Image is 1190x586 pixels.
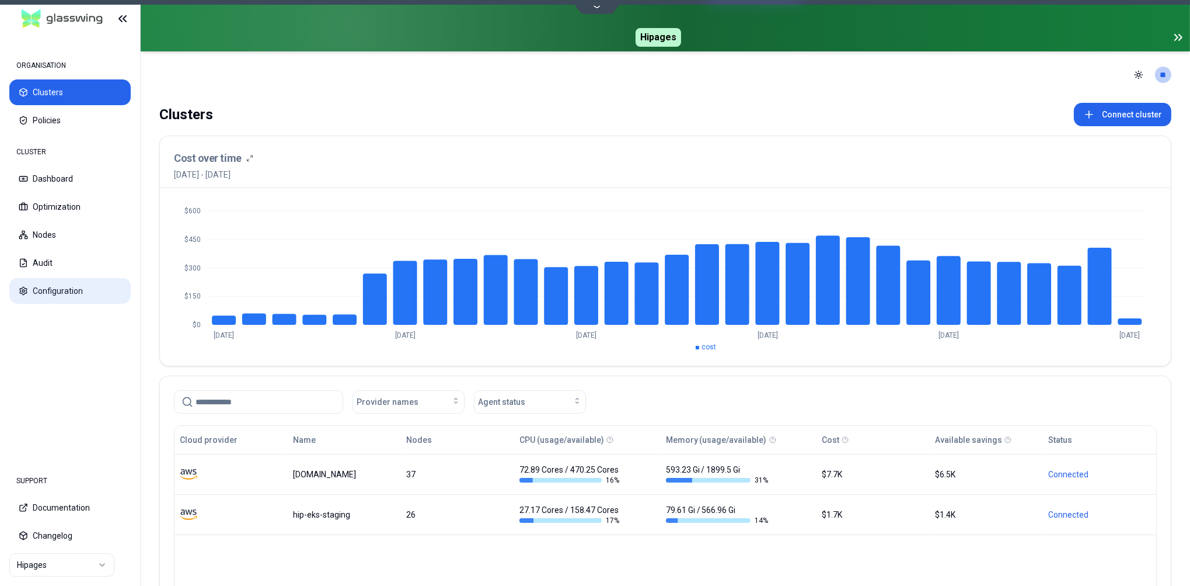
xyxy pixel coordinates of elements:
[519,464,622,485] div: 72.89 Cores / 470.25 Cores
[184,235,201,244] tspan: $450
[666,504,769,525] div: 79.61 Gi / 566.96 Gi
[478,396,525,408] span: Agent status
[702,343,716,351] span: cost
[519,504,622,525] div: 27.17 Cores / 158.47 Cores
[822,509,924,521] div: $1.7K
[666,516,769,525] div: 14 %
[1048,469,1151,480] div: Connected
[406,428,432,452] button: Nodes
[293,428,316,452] button: Name
[519,428,604,452] button: CPU (usage/available)
[519,476,622,485] div: 16 %
[822,428,839,452] button: Cost
[1120,331,1140,339] tspan: [DATE]
[174,150,242,167] h3: Cost over time
[9,79,131,105] button: Clusters
[184,292,201,300] tspan: $150
[519,516,622,525] div: 17 %
[1074,103,1171,126] button: Connect cluster
[9,278,131,304] button: Configuration
[17,5,107,33] img: GlassWing
[184,207,201,215] tspan: $600
[666,428,767,452] button: Memory (usage/available)
[636,28,681,47] span: Hipages
[159,103,213,126] div: Clusters
[180,506,197,523] img: aws
[174,169,253,181] span: [DATE] - [DATE]
[9,54,131,77] div: ORGANISATION
[9,194,131,220] button: Optimization
[193,321,201,329] tspan: $0
[180,466,197,483] img: aws
[9,495,131,521] button: Documentation
[576,331,596,339] tspan: [DATE]
[395,331,416,339] tspan: [DATE]
[666,476,769,485] div: 31 %
[474,390,586,414] button: Agent status
[353,390,465,414] button: Provider names
[1048,509,1151,521] div: Connected
[357,396,418,408] span: Provider names
[214,331,234,339] tspan: [DATE]
[758,331,778,339] tspan: [DATE]
[184,264,201,272] tspan: $300
[935,509,1038,521] div: $1.4K
[180,428,238,452] button: Cloud provider
[293,509,396,521] div: hip-eks-staging
[666,464,769,485] div: 593.23 Gi / 1899.5 Gi
[293,469,396,480] div: luke.kubernetes.hipagesgroup.com.au
[938,331,959,339] tspan: [DATE]
[9,523,131,549] button: Changelog
[9,222,131,248] button: Nodes
[935,469,1038,480] div: $6.5K
[9,140,131,164] div: CLUSTER
[9,469,131,493] div: SUPPORT
[9,108,131,133] button: Policies
[1048,434,1072,446] div: Status
[9,166,131,192] button: Dashboard
[935,428,1002,452] button: Available savings
[9,250,131,276] button: Audit
[406,509,509,521] div: 26
[406,469,509,480] div: 37
[822,469,924,480] div: $7.7K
